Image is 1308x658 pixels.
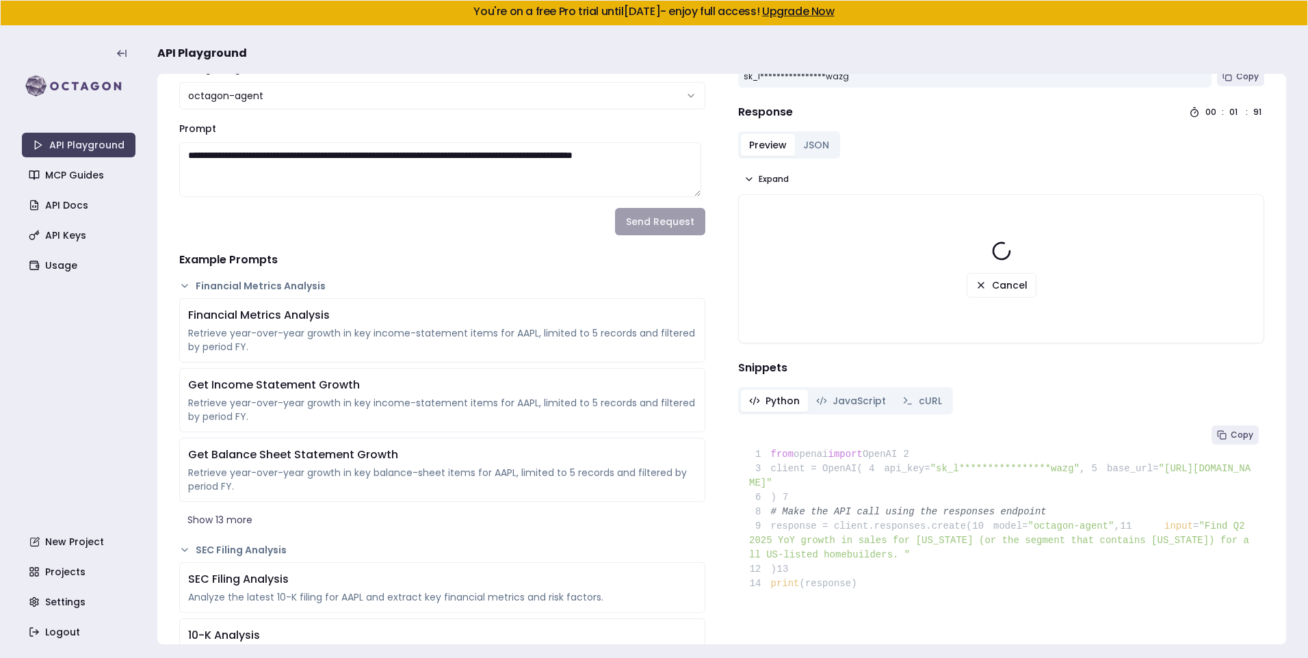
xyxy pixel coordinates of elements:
[771,449,794,460] span: from
[828,449,863,460] span: import
[1164,521,1193,531] span: input
[776,490,798,505] span: 7
[884,463,930,474] span: api_key=
[188,396,696,423] div: Retrieve year-over-year growth in key income-statement items for AAPL, limited to 5 records and f...
[1236,71,1259,82] span: Copy
[188,326,696,354] div: Retrieve year-over-year growth in key income-statement items for AAPL, limited to 5 records and f...
[179,122,216,135] label: Prompt
[23,163,137,187] a: MCP Guides
[157,45,247,62] span: API Playground
[749,521,972,531] span: response = client.responses.create(
[1212,425,1259,445] button: Copy
[749,462,771,476] span: 3
[766,394,800,408] span: Python
[762,3,835,19] a: Upgrade Now
[22,73,135,100] img: logo-rect-yK7x_WSZ.svg
[749,447,771,462] span: 1
[1193,521,1199,531] span: =
[749,505,771,519] span: 8
[23,590,137,614] a: Settings
[749,521,1251,560] span: "Find Q2 2025 YoY growth in sales for [US_STATE] (or the segment that contains [US_STATE]) for al...
[800,578,857,589] span: (response)
[23,529,137,554] a: New Project
[23,620,137,644] a: Logout
[1222,107,1224,118] div: :
[1205,107,1216,118] div: 00
[188,466,696,493] div: Retrieve year-over-year growth in key balance-sheet items for AAPL, limited to 5 records and filt...
[23,193,137,218] a: API Docs
[188,377,696,393] div: Get Income Statement Growth
[23,223,137,248] a: API Keys
[749,492,776,503] span: )
[188,590,696,604] div: Analyze the latest 10-K filing for AAPL and extract key financial metrics and risk factors.
[188,447,696,463] div: Get Balance Sheet Statement Growth
[794,449,828,460] span: openai
[188,307,696,324] div: Financial Metrics Analysis
[741,134,795,156] button: Preview
[771,578,800,589] span: print
[23,560,137,584] a: Projects
[863,462,885,476] span: 4
[1114,521,1120,531] span: ,
[759,174,789,185] span: Expand
[738,104,793,120] h4: Response
[1246,107,1248,118] div: :
[1107,463,1159,474] span: base_url=
[1231,430,1253,440] span: Copy
[967,273,1036,298] button: Cancel
[1080,463,1085,474] span: ,
[1028,521,1114,531] span: "octagon-agent"
[179,252,705,268] h4: Example Prompts
[1253,107,1264,118] div: 91
[738,170,794,189] button: Expand
[992,278,1028,292] span: Cancel
[12,6,1296,17] h5: You're on a free Pro trial until [DATE] - enjoy full access!
[776,562,798,577] span: 13
[795,134,837,156] button: JSON
[1217,67,1264,86] button: Copy
[749,490,771,505] span: 6
[833,394,886,408] span: JavaScript
[1120,519,1142,534] span: 11
[749,564,776,575] span: )
[863,449,897,460] span: OpenAI
[179,279,705,293] button: Financial Metrics Analysis
[771,506,1047,517] span: # Make the API call using the responses endpoint
[749,519,771,534] span: 9
[179,508,705,532] button: Show 13 more
[749,577,771,591] span: 14
[919,394,942,408] span: cURL
[23,253,137,278] a: Usage
[993,521,1028,531] span: model=
[188,627,696,644] div: 10-K Analysis
[749,463,863,474] span: client = OpenAI(
[188,571,696,588] div: SEC Filing Analysis
[972,519,994,534] span: 10
[1085,462,1107,476] span: 5
[749,562,771,577] span: 12
[1229,107,1240,118] div: 01
[738,360,1264,376] h4: Snippets
[897,447,919,462] span: 2
[179,543,705,557] button: SEC Filing Analysis
[22,133,135,157] a: API Playground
